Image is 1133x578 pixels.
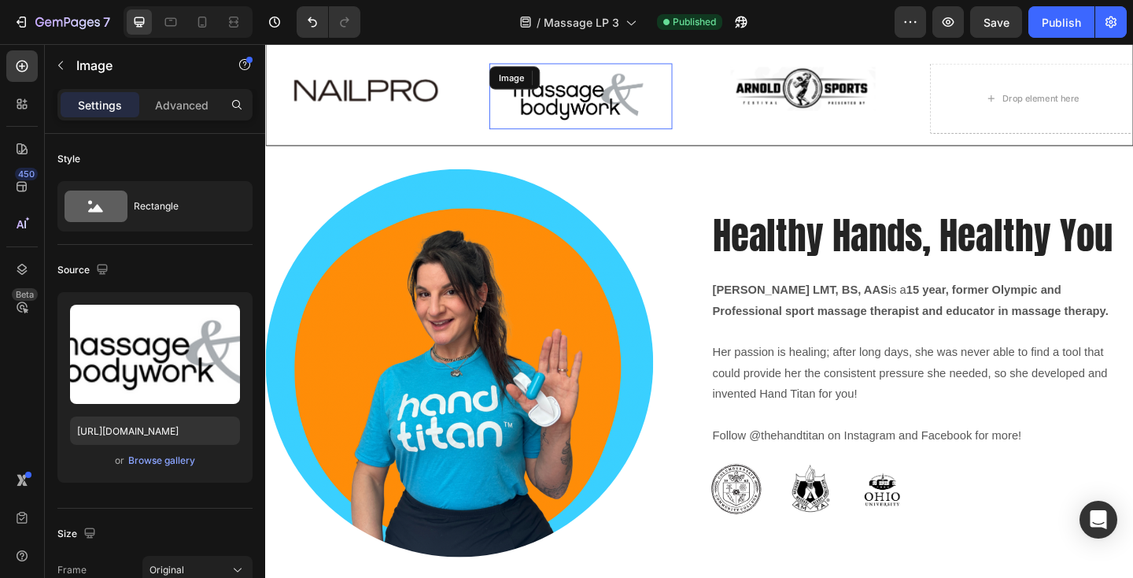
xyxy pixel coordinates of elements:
p: Her passion is healing; after long days, she was never able to find a tool that could provide her... [486,324,935,392]
iframe: Design area [265,44,1133,578]
div: Beta [12,288,38,301]
button: Save [970,6,1022,38]
img: gempages_572398652010529664-ac619af0-9d95-41ba-a16c-1fae4f81563d.png [31,21,188,86]
div: 450 [15,168,38,180]
p: 7 [103,13,110,31]
img: preview-image [70,305,240,404]
span: Published [673,15,716,29]
div: Open Intercom Messenger [1079,501,1117,539]
div: Undo/Redo [297,6,360,38]
div: Style [57,152,80,166]
p: is a [486,257,935,302]
img: Alt Image [565,457,620,510]
strong: [PERSON_NAME] LMT, BS, AAS [486,261,677,274]
strong: 15 year, former Olympic and Professional sport massage therapist and educator in massage therapy. [486,261,917,297]
div: Rectangle [134,188,230,224]
label: Frame [57,563,87,577]
span: Save [984,16,1009,29]
p: Settings [78,97,122,113]
p: Image [76,56,210,75]
span: / [537,14,541,31]
button: Browse gallery [127,453,196,469]
span: Original [149,563,184,577]
input: https://example.com/image.jpg [70,417,240,445]
img: Alt Image [645,457,700,512]
span: or [115,451,124,470]
div: Browse gallery [128,454,195,468]
div: Size [57,524,99,545]
button: 7 [6,6,117,38]
span: Massage LP 3 [544,14,619,31]
div: Source [57,260,112,281]
img: Alt Image [485,457,540,512]
div: Drop element here [803,54,886,66]
p: Advanced [155,97,209,113]
span: Healthy Hands, Healthy You [486,178,921,239]
button: Publish [1028,6,1094,38]
p: Follow @thehandtitan on Instagram and Facebook for more! [486,415,935,438]
div: Publish [1042,14,1081,31]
